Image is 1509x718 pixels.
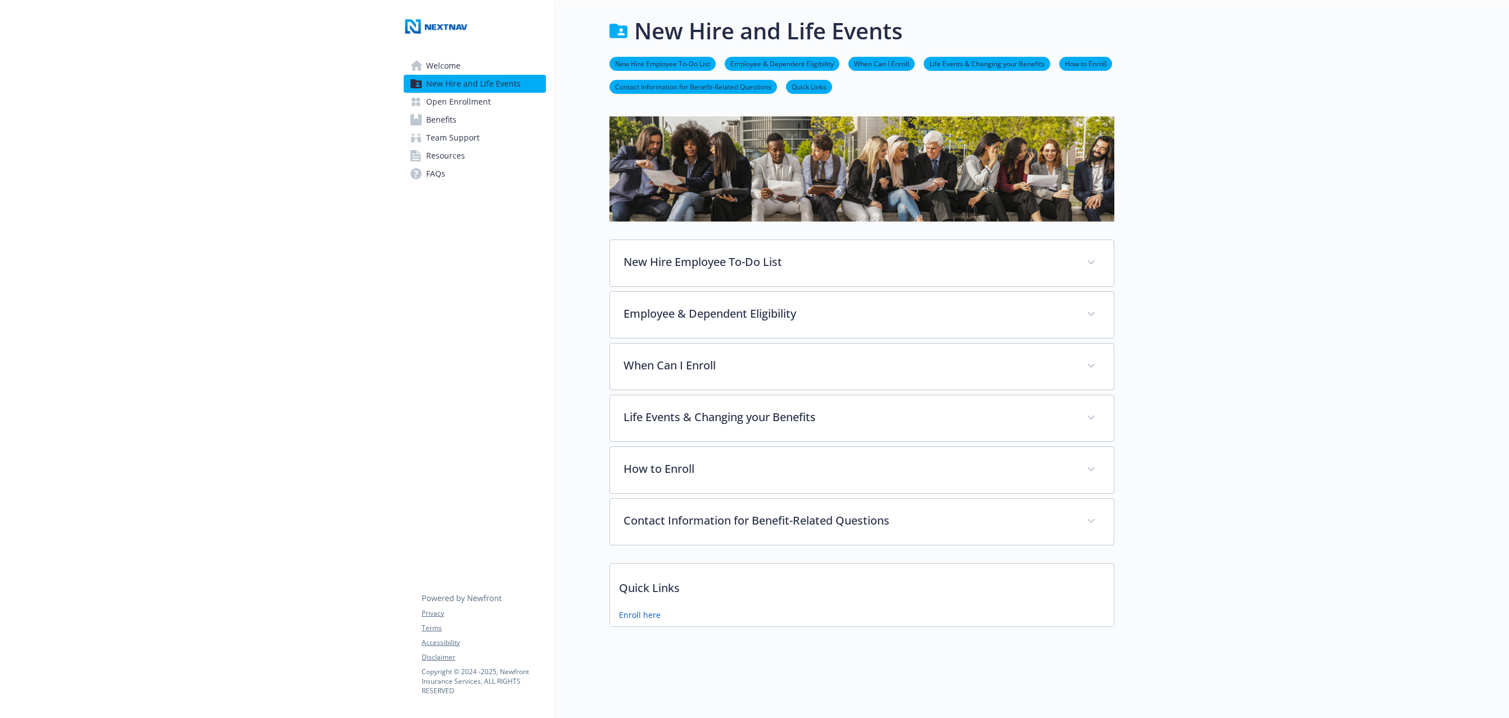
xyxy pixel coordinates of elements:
[610,447,1114,493] div: How to Enroll
[404,111,546,129] a: Benefits
[610,292,1114,338] div: Employee & Dependent Eligibility
[426,147,465,165] span: Resources
[609,81,777,92] a: Contact Information for Benefit-Related Questions
[1059,58,1112,69] a: How to Enroll
[624,254,1073,270] p: New Hire Employee To-Do List
[404,147,546,165] a: Resources
[422,638,545,648] a: Accessibility
[426,75,521,93] span: New Hire and Life Events
[422,608,545,618] a: Privacy
[609,116,1114,222] img: new hire page banner
[610,344,1114,390] div: When Can I Enroll
[725,58,839,69] a: Employee & Dependent Eligibility
[426,129,480,147] span: Team Support
[404,129,546,147] a: Team Support
[610,564,1114,606] p: Quick Links
[624,305,1073,322] p: Employee & Dependent Eligibility
[624,460,1073,477] p: How to Enroll
[634,14,902,48] h1: New Hire and Life Events
[422,667,545,696] p: Copyright © 2024 - 2025 , Newfront Insurance Services, ALL RIGHTS RESERVED
[624,409,1073,426] p: Life Events & Changing your Benefits
[624,357,1073,374] p: When Can I Enroll
[426,165,445,183] span: FAQs
[426,57,460,75] span: Welcome
[624,512,1073,529] p: Contact Information for Benefit-Related Questions
[404,75,546,93] a: New Hire and Life Events
[609,58,716,69] a: New Hire Employee To-Do List
[610,395,1114,441] div: Life Events & Changing your Benefits
[786,81,832,92] a: Quick Links
[619,609,661,621] a: Enroll here
[426,93,491,111] span: Open Enrollment
[426,111,457,129] span: Benefits
[924,58,1050,69] a: Life Events & Changing your Benefits
[422,652,545,662] a: Disclaimer
[848,58,915,69] a: When Can I Enroll
[404,93,546,111] a: Open Enrollment
[404,57,546,75] a: Welcome
[610,499,1114,545] div: Contact Information for Benefit-Related Questions
[422,623,545,633] a: Terms
[610,240,1114,286] div: New Hire Employee To-Do List
[404,165,546,183] a: FAQs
